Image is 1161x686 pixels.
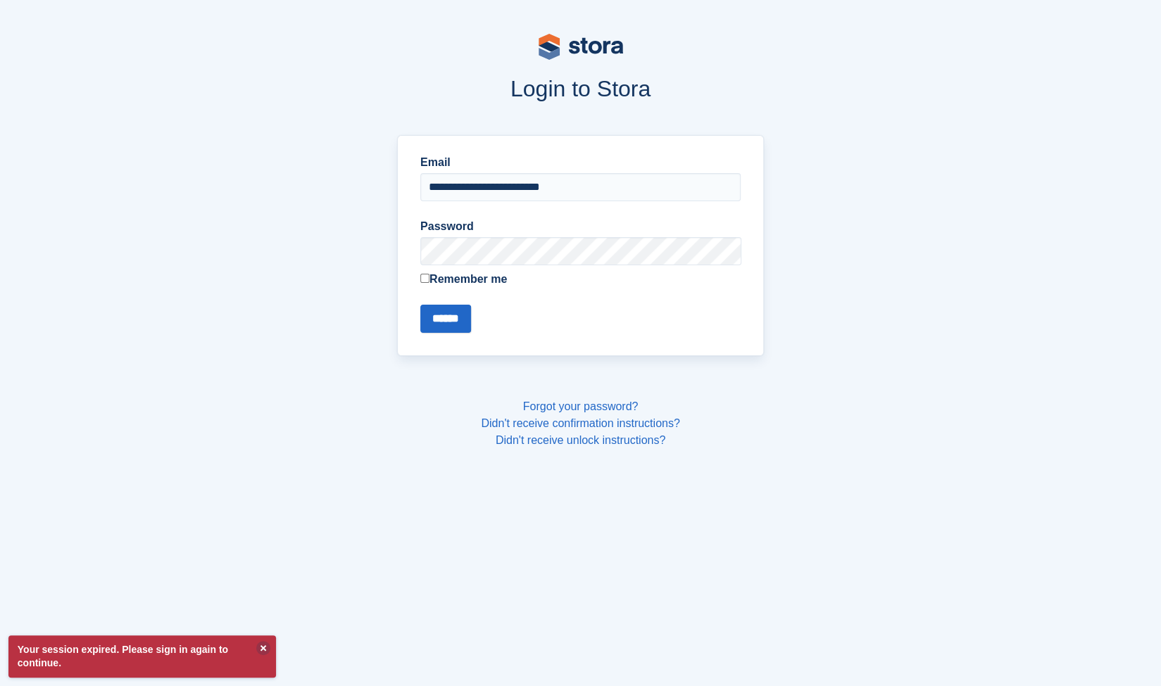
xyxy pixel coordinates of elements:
[496,434,665,446] a: Didn't receive unlock instructions?
[8,635,276,678] p: Your session expired. Please sign in again to continue.
[420,218,741,235] label: Password
[481,417,679,429] a: Didn't receive confirmation instructions?
[129,76,1033,101] h1: Login to Stora
[420,274,429,283] input: Remember me
[539,34,623,60] img: stora-logo-53a41332b3708ae10de48c4981b4e9114cc0af31d8433b30ea865607fb682f29.svg
[523,400,639,412] a: Forgot your password?
[420,154,741,171] label: Email
[420,271,741,288] label: Remember me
